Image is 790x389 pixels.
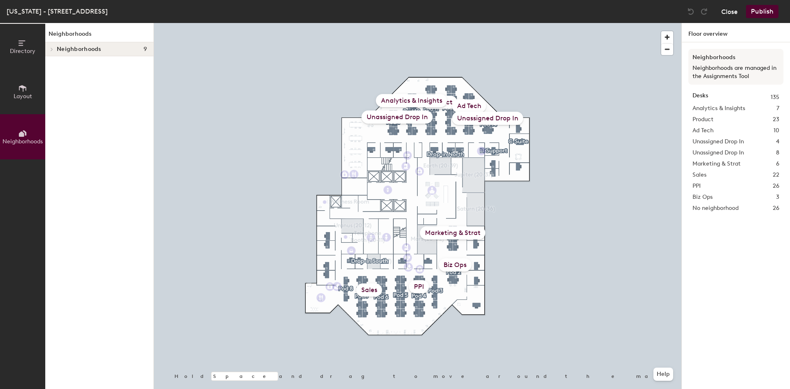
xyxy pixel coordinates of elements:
div: Sales [356,283,382,297]
h3: Neighborhoods [692,53,779,62]
div: Analytics & Insights [376,94,447,107]
span: Unassigned Drop In [692,148,744,157]
div: Marketing & Strat [420,226,486,239]
img: Redo [700,7,708,16]
span: 135 [771,93,779,102]
button: Close [721,5,738,18]
span: 22 [773,170,779,180]
span: 4 [776,137,779,146]
span: Product [692,115,713,124]
span: 9 [144,46,147,53]
span: 7 [776,104,779,113]
span: Neighborhoods [2,138,43,145]
span: 10 [774,126,779,135]
span: 23 [773,115,779,124]
span: 6 [776,159,779,168]
div: [US_STATE] - [STREET_ADDRESS] [7,6,108,16]
span: 26 [773,204,779,213]
div: Ad Tech [452,99,486,113]
div: Biz Ops [439,258,472,272]
span: Biz Ops [692,193,713,202]
button: Publish [746,5,778,18]
span: Layout [14,93,32,100]
span: Ad Tech [692,126,713,135]
span: Directory [10,48,35,55]
span: Marketing & Strat [692,159,741,168]
p: Neighborhoods are managed in the Assignments Tool [692,64,779,81]
h1: Neighborhoods [45,30,153,42]
strong: Desks [692,93,708,102]
button: Help [653,368,673,381]
div: Unassigned Drop In [362,110,433,124]
span: PPI [692,182,701,191]
span: Analytics & Insights [692,104,745,113]
span: Sales [692,170,706,180]
span: 26 [773,182,779,191]
div: PPI [409,280,429,293]
span: Unassigned Drop In [692,137,744,146]
h1: Floor overview [682,23,790,42]
span: Neighborhoods [57,46,101,53]
span: No neighborhood [692,204,739,213]
img: Undo [687,7,695,16]
div: Unassigned Drop In [452,112,523,125]
span: 3 [776,193,779,202]
span: 8 [776,148,779,157]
